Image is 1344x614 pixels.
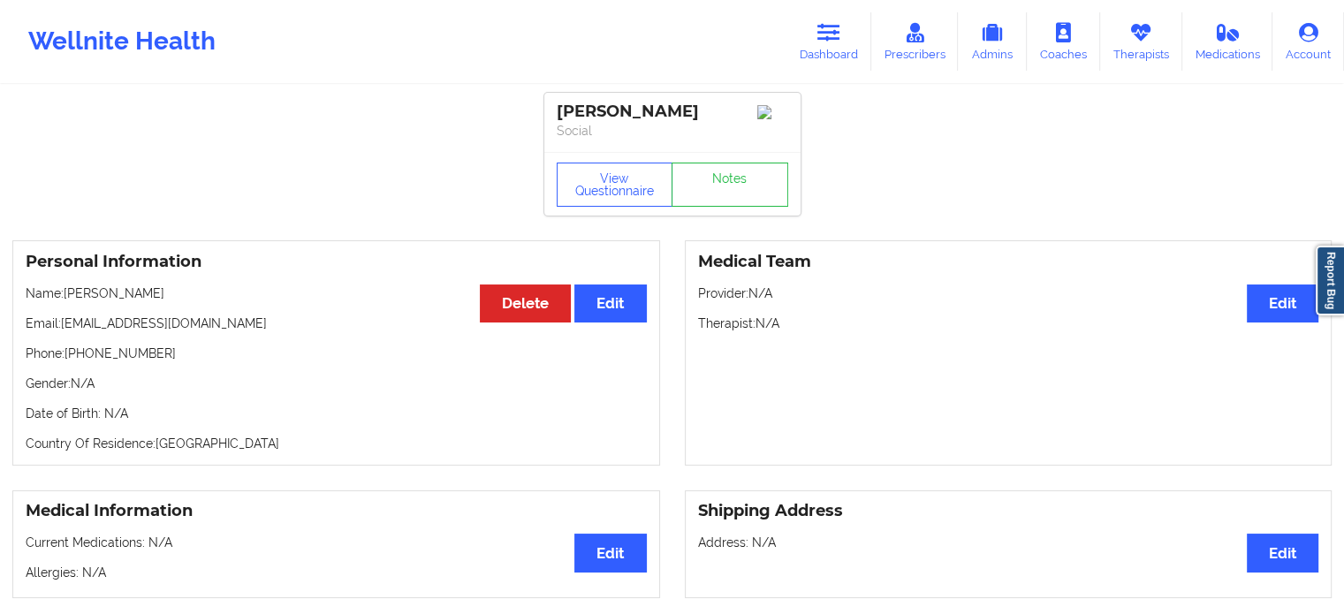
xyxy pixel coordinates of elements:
[1247,534,1318,572] button: Edit
[480,284,571,322] button: Delete
[1272,12,1344,71] a: Account
[26,284,647,302] p: Name: [PERSON_NAME]
[757,105,788,119] img: Image%2Fplaceholer-image.png
[26,345,647,362] p: Phone: [PHONE_NUMBER]
[698,315,1319,332] p: Therapist: N/A
[26,501,647,521] h3: Medical Information
[26,375,647,392] p: Gender: N/A
[557,122,788,140] p: Social
[871,12,959,71] a: Prescribers
[1027,12,1100,71] a: Coaches
[26,564,647,581] p: Allergies: N/A
[1316,246,1344,315] a: Report Bug
[557,102,788,122] div: [PERSON_NAME]
[698,252,1319,272] h3: Medical Team
[672,163,788,207] a: Notes
[26,435,647,452] p: Country Of Residence: [GEOGRAPHIC_DATA]
[1182,12,1273,71] a: Medications
[698,501,1319,521] h3: Shipping Address
[574,284,646,322] button: Edit
[26,252,647,272] h3: Personal Information
[26,534,647,551] p: Current Medications: N/A
[1247,284,1318,322] button: Edit
[26,315,647,332] p: Email: [EMAIL_ADDRESS][DOMAIN_NAME]
[958,12,1027,71] a: Admins
[557,163,673,207] button: View Questionnaire
[26,405,647,422] p: Date of Birth: N/A
[698,284,1319,302] p: Provider: N/A
[574,534,646,572] button: Edit
[786,12,871,71] a: Dashboard
[698,534,1319,551] p: Address: N/A
[1100,12,1182,71] a: Therapists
